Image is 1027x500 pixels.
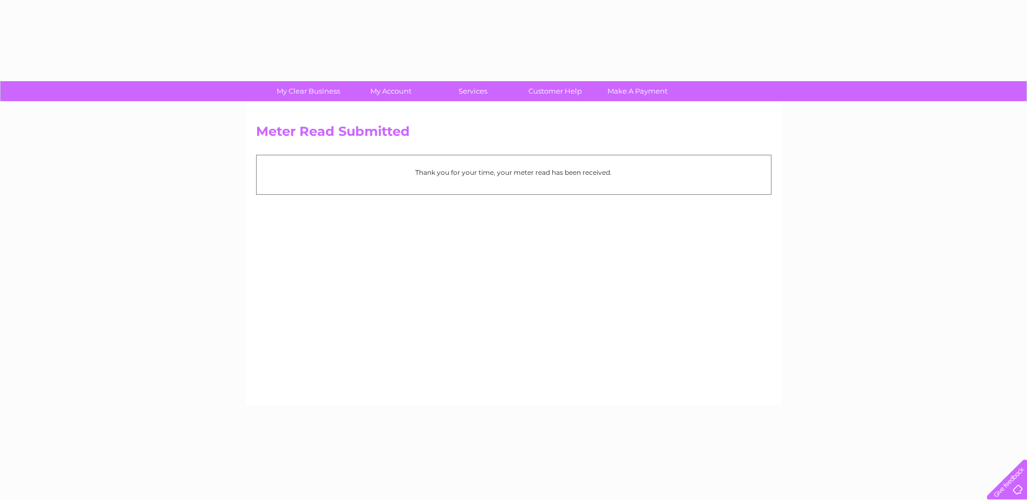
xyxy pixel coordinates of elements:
[264,81,353,101] a: My Clear Business
[256,124,771,144] h2: Meter Read Submitted
[346,81,435,101] a: My Account
[428,81,518,101] a: Services
[593,81,682,101] a: Make A Payment
[262,167,766,177] p: Thank you for your time, your meter read has been received.
[511,81,600,101] a: Customer Help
